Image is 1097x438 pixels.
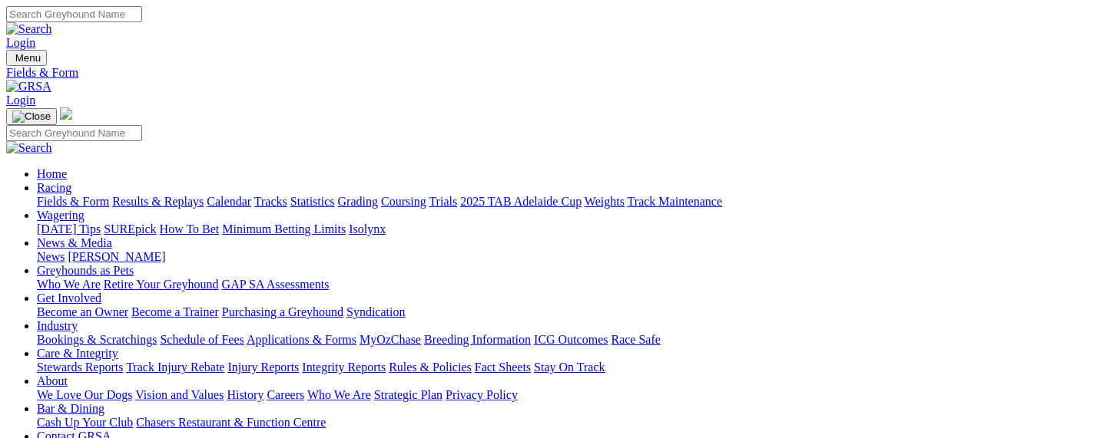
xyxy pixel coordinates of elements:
a: Injury Reports [227,361,299,374]
a: SUREpick [104,222,156,235]
a: Breeding Information [424,333,531,346]
div: Industry [37,333,1091,347]
a: Wagering [37,209,85,222]
a: Tracks [254,195,287,208]
a: Purchasing a Greyhound [222,305,343,318]
a: Fact Sheets [475,361,531,374]
a: Greyhounds as Pets [37,264,134,277]
a: Who We Are [307,388,371,401]
a: Track Injury Rebate [126,361,224,374]
a: Who We Are [37,278,101,291]
a: Schedule of Fees [160,333,244,346]
a: ICG Outcomes [534,333,608,346]
a: Stewards Reports [37,361,123,374]
img: logo-grsa-white.png [60,107,72,120]
a: Careers [267,388,304,401]
span: Menu [15,52,41,64]
a: Statistics [290,195,335,208]
a: Syndication [346,305,405,318]
a: About [37,374,68,387]
a: Chasers Restaurant & Function Centre [136,416,326,429]
a: Retire Your Greyhound [104,278,219,291]
a: Home [37,167,67,180]
a: Integrity Reports [302,361,386,374]
a: Care & Integrity [37,347,118,360]
a: MyOzChase [360,333,421,346]
input: Search [6,6,142,22]
img: Close [12,110,51,123]
div: Wagering [37,222,1091,236]
a: We Love Our Dogs [37,388,132,401]
a: [PERSON_NAME] [68,250,165,263]
a: Grading [338,195,378,208]
a: Become a Trainer [131,305,219,318]
a: Track Maintenance [628,195,722,208]
div: Racing [37,195,1091,209]
a: Trials [429,195,457,208]
a: Login [6,94,35,107]
button: Toggle navigation [6,50,47,66]
a: Fields & Form [6,66,1091,80]
a: 2025 TAB Adelaide Cup [460,195,582,208]
a: Login [6,36,35,49]
a: GAP SA Assessments [222,278,330,291]
a: News & Media [37,236,112,249]
img: GRSA [6,80,51,94]
a: Racing [37,181,71,194]
img: Search [6,141,52,155]
a: [DATE] Tips [37,222,101,235]
a: Race Safe [611,333,660,346]
div: News & Media [37,250,1091,264]
div: Care & Integrity [37,361,1091,374]
a: Calendar [207,195,251,208]
a: How To Bet [160,222,220,235]
div: Bar & Dining [37,416,1091,430]
a: Stay On Track [534,361,605,374]
a: History [227,388,263,401]
img: Search [6,22,52,36]
a: Isolynx [349,222,386,235]
input: Search [6,125,142,141]
div: Get Involved [37,305,1091,319]
a: Rules & Policies [389,361,472,374]
a: Become an Owner [37,305,128,318]
a: Privacy Policy [446,388,518,401]
a: Strategic Plan [374,388,442,401]
div: Greyhounds as Pets [37,278,1091,291]
a: Fields & Form [37,195,109,208]
a: Vision and Values [135,388,224,401]
a: Bar & Dining [37,402,104,415]
a: News [37,250,65,263]
a: Industry [37,319,78,332]
a: Cash Up Your Club [37,416,133,429]
button: Toggle navigation [6,108,57,125]
a: Weights [585,195,625,208]
a: Get Involved [37,291,101,305]
a: Results & Replays [112,195,204,208]
a: Bookings & Scratchings [37,333,157,346]
a: Coursing [381,195,426,208]
div: About [37,388,1091,402]
a: Applications & Forms [247,333,356,346]
a: Minimum Betting Limits [222,222,346,235]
